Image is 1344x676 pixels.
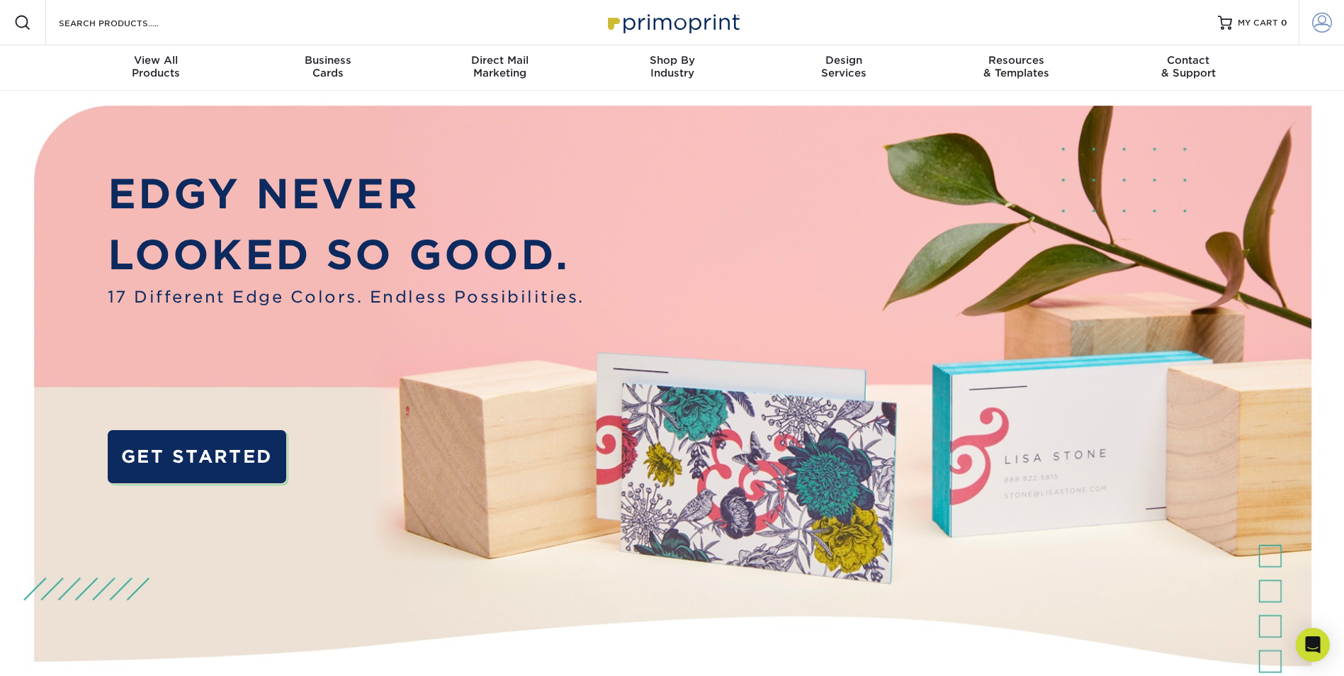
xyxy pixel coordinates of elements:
[108,430,286,483] a: GET STARTED
[930,45,1102,91] a: Resources& Templates
[758,45,930,91] a: DesignServices
[586,54,758,79] div: Industry
[1238,17,1278,29] span: MY CART
[57,14,196,31] input: SEARCH PRODUCTS.....
[414,54,586,79] div: Marketing
[758,54,930,79] div: Services
[414,54,586,67] span: Direct Mail
[586,54,758,67] span: Shop By
[242,54,414,67] span: Business
[108,225,585,285] p: LOOKED SO GOOD.
[70,54,242,67] span: View All
[242,54,414,79] div: Cards
[930,54,1102,67] span: Resources
[242,45,414,91] a: BusinessCards
[108,285,585,309] span: 17 Different Edge Colors. Endless Possibilities.
[586,45,758,91] a: Shop ByIndustry
[1296,628,1330,662] div: Open Intercom Messenger
[1281,18,1287,28] span: 0
[70,54,242,79] div: Products
[108,164,585,224] p: EDGY NEVER
[930,54,1102,79] div: & Templates
[70,45,242,91] a: View AllProducts
[414,45,586,91] a: Direct MailMarketing
[1102,45,1275,91] a: Contact& Support
[1102,54,1275,67] span: Contact
[758,54,930,67] span: Design
[1102,54,1275,79] div: & Support
[602,7,743,38] img: Primoprint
